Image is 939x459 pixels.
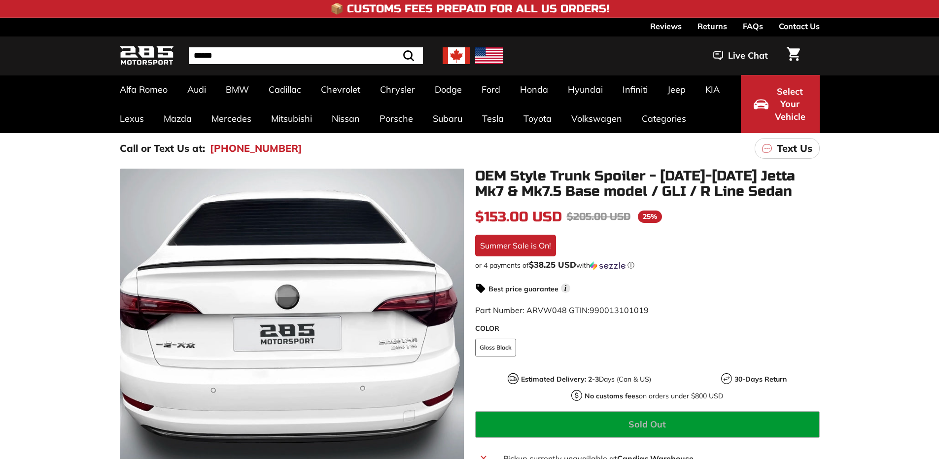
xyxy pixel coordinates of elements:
a: Toyota [514,104,561,133]
a: Nissan [322,104,370,133]
span: $38.25 USD [529,259,576,270]
a: Text Us [755,138,820,159]
span: $205.00 USD [567,211,630,223]
a: Mitsubishi [261,104,322,133]
a: Categories [632,104,696,133]
a: BMW [216,75,259,104]
span: Live Chat [728,49,768,62]
a: Subaru [423,104,472,133]
button: Select Your Vehicle [741,75,820,133]
a: Lexus [110,104,154,133]
div: Summer Sale is On! [475,235,556,256]
span: i [561,283,570,293]
h1: OEM Style Trunk Spoiler - [DATE]-[DATE] Jetta Mk7 & Mk7.5 Base model / GLI / R Line Sedan [475,169,820,199]
a: Honda [510,75,558,104]
span: $153.00 USD [475,209,562,225]
input: Search [189,47,423,64]
a: Contact Us [779,18,820,35]
a: Reviews [650,18,682,35]
a: Returns [697,18,727,35]
strong: Best price guarantee [488,284,558,293]
a: [PHONE_NUMBER] [210,141,302,156]
div: or 4 payments of with [475,260,820,270]
a: Ford [472,75,510,104]
span: Select Your Vehicle [773,85,807,123]
a: Mazda [154,104,202,133]
a: Chevrolet [311,75,370,104]
span: Sold Out [628,419,666,430]
a: Mercedes [202,104,261,133]
a: Audi [177,75,216,104]
a: Alfa Romeo [110,75,177,104]
a: Dodge [425,75,472,104]
a: FAQs [743,18,763,35]
img: Sezzle [590,261,626,270]
a: Volkswagen [561,104,632,133]
span: Part Number: ARVW048 GTIN: [475,305,649,315]
strong: Estimated Delivery: 2-3 [521,375,599,384]
a: Porsche [370,104,423,133]
span: 25% [638,211,662,223]
button: Live Chat [700,43,781,68]
a: Cadillac [259,75,311,104]
a: Jeep [658,75,696,104]
a: Infiniti [613,75,658,104]
button: Sold Out [475,411,820,438]
a: Tesla [472,104,514,133]
strong: No customs fees [585,391,639,400]
strong: 30-Days Return [734,375,787,384]
a: Cart [781,39,806,72]
div: or 4 payments of$38.25 USDwithSezzle Click to learn more about Sezzle [475,260,820,270]
img: Logo_285_Motorsport_areodynamics_components [120,44,174,68]
a: Hyundai [558,75,613,104]
p: Text Us [777,141,812,156]
span: 990013101019 [590,305,649,315]
h4: 📦 Customs Fees Prepaid for All US Orders! [330,3,609,15]
a: Chrysler [370,75,425,104]
a: KIA [696,75,730,104]
p: on orders under $800 USD [585,391,723,401]
label: COLOR [475,323,820,334]
p: Call or Text Us at: [120,141,205,156]
p: Days (Can & US) [521,374,651,385]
